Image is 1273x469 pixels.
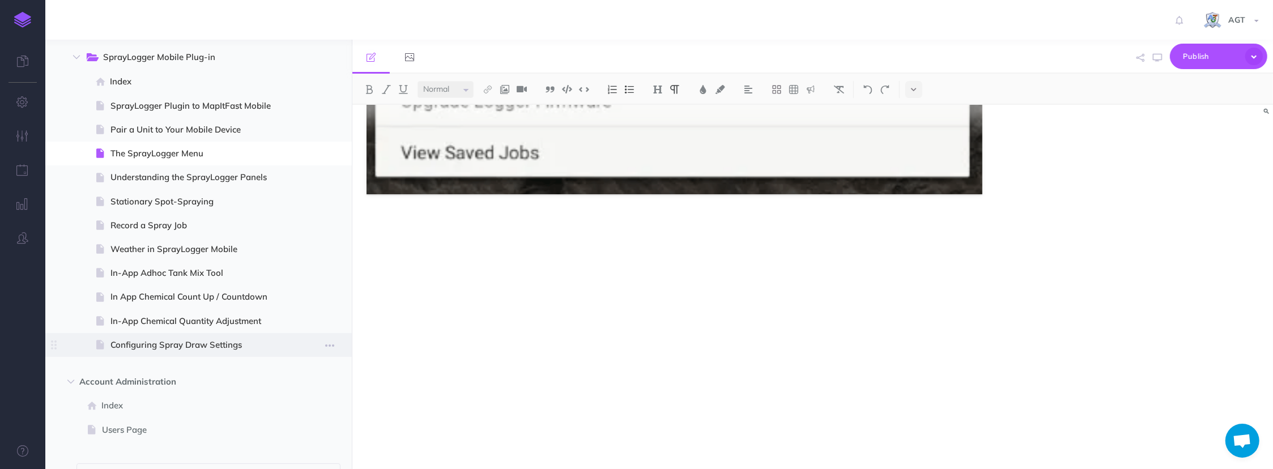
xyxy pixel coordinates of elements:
[743,85,753,94] img: Alignment dropdown menu button
[834,85,844,94] img: Clear styles button
[14,12,31,28] img: logo-mark.svg
[398,85,408,94] img: Underline button
[483,85,493,94] img: Link button
[607,85,618,94] img: Ordered list button
[110,170,284,184] span: Understanding the SprayLogger Panels
[102,423,284,437] span: Users Page
[1183,48,1240,65] span: Publish
[517,85,527,94] img: Add video button
[1225,424,1259,458] a: Open chat
[863,85,873,94] img: Undo
[110,123,284,137] span: Pair a Unit to Your Mobile Device
[698,85,708,94] img: Text color button
[110,75,284,88] span: Index
[79,375,270,389] span: Account Administration
[579,85,589,93] img: Inline code button
[500,85,510,94] img: Add image button
[624,85,635,94] img: Unordered list button
[110,338,284,352] span: Configuring Spray Draw Settings
[110,195,284,208] span: Stationary Spot-Spraying
[880,85,890,94] img: Redo
[110,314,284,328] span: In-App Chemical Quantity Adjustment
[670,85,680,94] img: Paragraph button
[1170,44,1267,69] button: Publish
[715,85,725,94] img: Text background color button
[789,85,799,94] img: Create table button
[110,147,284,160] span: The SprayLogger Menu
[806,85,816,94] img: Callout dropdown menu button
[110,290,284,304] span: In App Chemical Count Up / Countdown
[110,266,284,280] span: In-App Adhoc Tank Mix Tool
[110,242,284,256] span: Weather in SprayLogger Mobile
[381,85,391,94] img: Italic button
[1203,11,1223,31] img: iCxL6hB4gPtK36lnwjqkK90dLekSAv8p9JC67nPZ.png
[545,85,555,94] img: Blockquote button
[364,85,374,94] img: Bold button
[110,219,284,232] span: Record a Spray Job
[653,85,663,94] img: Headings dropdown button
[110,99,284,113] span: SprayLogger Plugin to MapItFast Mobile
[101,399,284,412] span: Index
[562,85,572,93] img: Code block button
[1223,15,1251,25] span: AGT
[103,50,267,65] span: SprayLogger Mobile Plug-in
